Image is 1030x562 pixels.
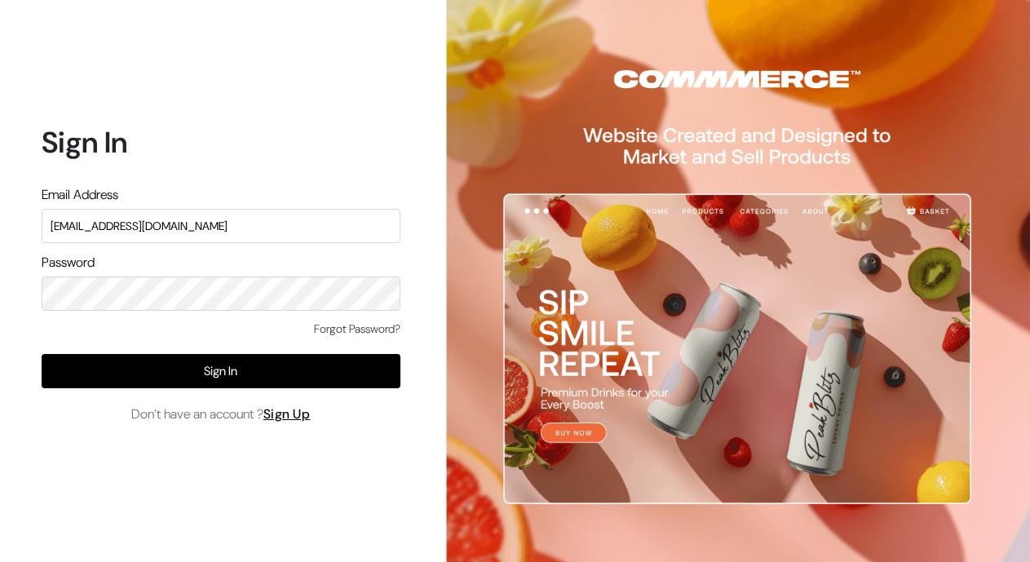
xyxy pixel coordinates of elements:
[42,125,400,160] h1: Sign In
[131,405,311,424] span: Don’t have an account ?
[42,253,95,272] label: Password
[42,185,118,205] label: Email Address
[314,321,400,338] a: Forgot Password?
[263,405,311,423] a: Sign Up
[42,354,400,388] button: Sign In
